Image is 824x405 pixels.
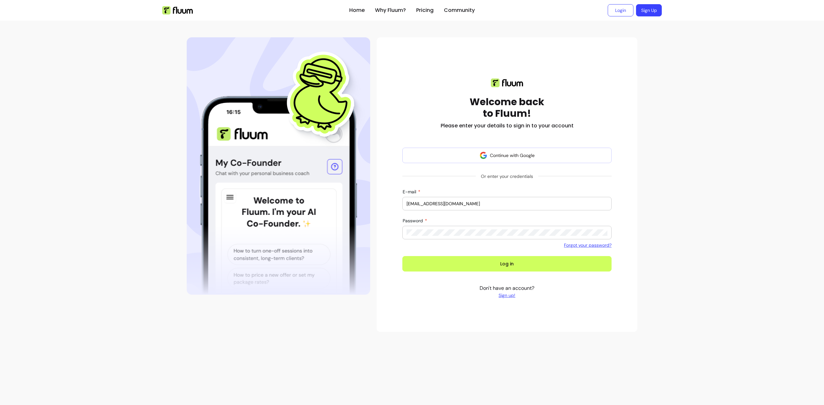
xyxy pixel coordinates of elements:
a: Sign up! [480,292,534,299]
a: Home [349,6,365,14]
span: Password [403,218,424,224]
h1: Welcome back to Fluum! [470,96,544,119]
input: E-mail [407,200,607,207]
a: Login [608,4,633,16]
button: Continue with Google [402,148,612,163]
a: Forgot your password? [564,242,612,248]
span: E-mail [403,189,417,195]
p: Don't have an account? [480,284,534,299]
a: Why Fluum? [375,6,406,14]
a: Community [444,6,475,14]
a: Pricing [416,6,434,14]
img: avatar [480,152,487,159]
input: Password [407,229,607,236]
a: Sign Up [636,4,662,16]
img: Fluum Logo [162,6,193,14]
h2: Please enter your details to sign in to your account [441,122,574,130]
img: Fluum logo [491,78,523,87]
button: Log in [402,256,612,272]
span: Or enter your credentials [476,170,538,182]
